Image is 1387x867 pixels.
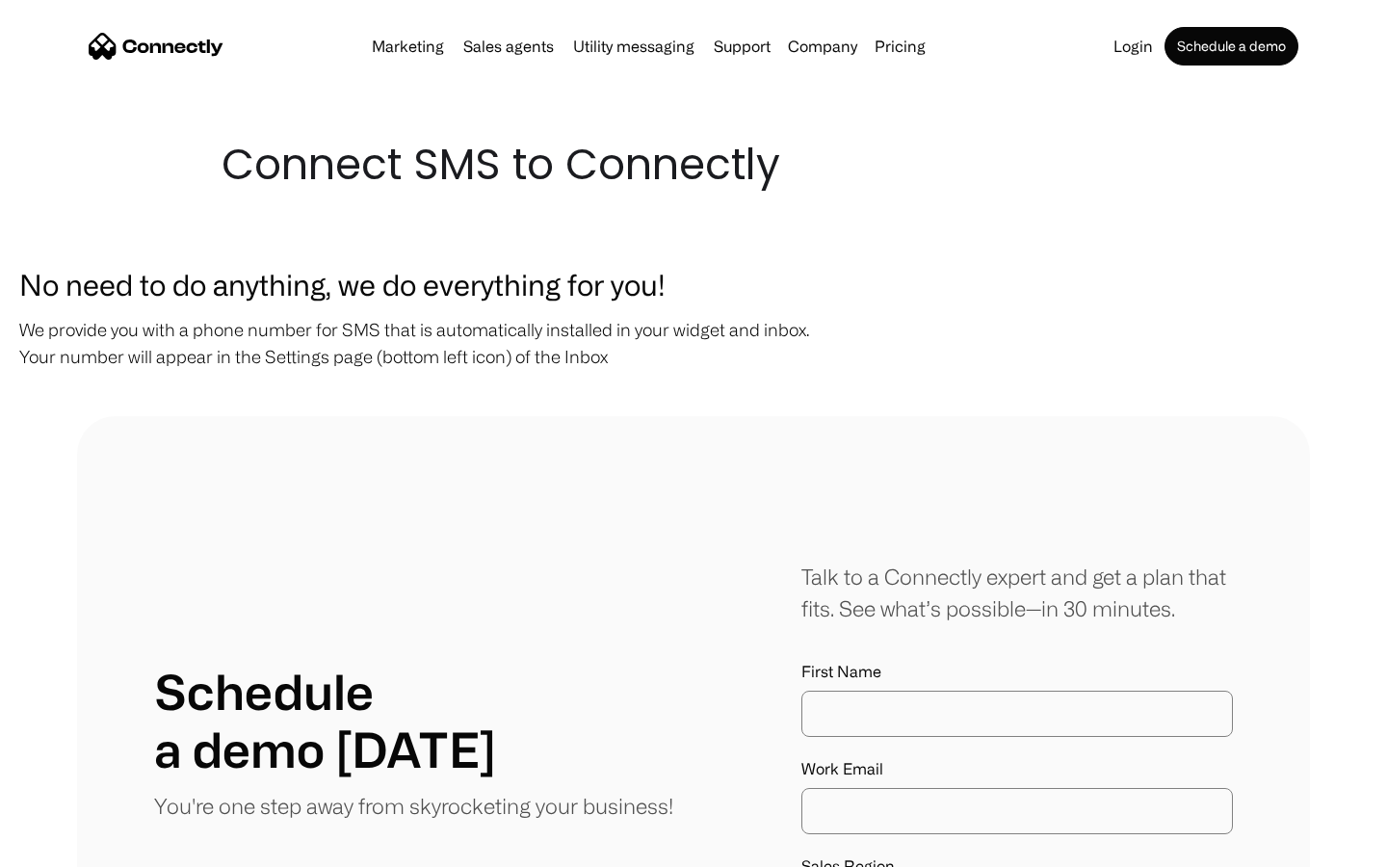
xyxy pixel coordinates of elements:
h3: No need to do anything, we do everything for you! [19,262,1368,306]
aside: Language selected: English [19,833,116,860]
label: Work Email [801,760,1233,778]
a: Marketing [364,39,452,54]
a: Sales agents [456,39,562,54]
h1: Schedule a demo [DATE] [154,663,496,778]
div: Company [788,33,857,60]
h1: Connect SMS to Connectly [222,135,1165,195]
label: First Name [801,663,1233,681]
p: You're one step away from skyrocketing your business! [154,790,673,822]
a: Schedule a demo [1165,27,1298,66]
p: ‍ [19,380,1368,407]
a: Login [1106,39,1161,54]
a: Support [706,39,778,54]
a: Utility messaging [565,39,702,54]
ul: Language list [39,833,116,860]
a: Pricing [867,39,933,54]
div: Talk to a Connectly expert and get a plan that fits. See what’s possible—in 30 minutes. [801,561,1233,624]
p: We provide you with a phone number for SMS that is automatically installed in your widget and inb... [19,316,1368,370]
